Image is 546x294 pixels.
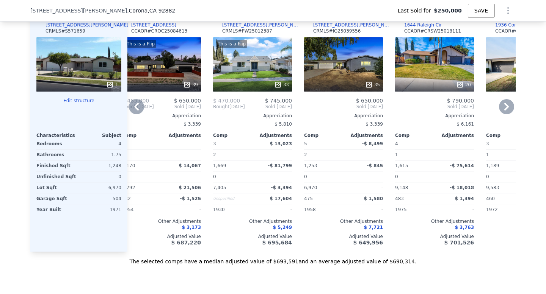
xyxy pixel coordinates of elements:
[395,185,408,190] span: 9,148
[304,185,317,190] span: 6,970
[122,185,135,190] span: 4,792
[345,204,383,215] div: -
[131,28,187,34] div: CCAOR # CROC25084613
[30,252,516,265] div: The selected comps have a median adjusted value of $693,591 and an average adjusted value of $690...
[345,182,383,193] div: -
[486,22,530,28] a: 1936 Conejo St
[213,22,301,28] a: [STREET_ADDRESS][PERSON_NAME]
[80,160,121,171] div: 1,248
[122,218,201,224] div: Other Adjustments
[395,163,408,168] span: 1,615
[80,138,121,149] div: 4
[222,22,301,28] div: [STREET_ADDRESS][PERSON_NAME]
[122,113,201,119] div: Appreciation
[125,40,156,48] div: This is a Flip
[444,240,474,246] span: $ 701,526
[213,193,251,204] div: Unspecified
[162,132,201,138] div: Adjustments
[495,22,530,28] div: 1936 Conejo St
[395,132,435,138] div: Comp
[457,121,474,127] span: $ 6,161
[254,171,292,182] div: -
[468,4,494,17] button: SAVE
[222,28,272,34] div: CRMLS # PW25012387
[486,174,489,179] span: 0
[245,104,292,110] span: Sold [DATE]
[345,171,383,182] div: -
[304,141,307,146] span: 5
[213,132,253,138] div: Comp
[450,185,474,190] span: -$ 18,018
[395,218,474,224] div: Other Adjustments
[180,196,201,201] span: -$ 1,525
[36,193,77,204] div: Garage Sqft
[395,141,398,146] span: 4
[304,22,392,28] a: [STREET_ADDRESS][PERSON_NAME]
[45,22,129,28] div: [STREET_ADDRESS][PERSON_NAME]
[163,138,201,149] div: -
[174,98,201,104] span: $ 650,000
[163,204,201,215] div: -
[436,171,474,182] div: -
[213,141,216,146] span: 3
[313,28,361,34] div: CRMLS # IG25039556
[171,240,201,246] span: $ 687,220
[131,22,176,28] div: [STREET_ADDRESS]
[213,218,292,224] div: Other Adjustments
[304,163,317,168] span: 1,253
[395,113,474,119] div: Appreciation
[362,141,383,146] span: -$ 8,499
[179,185,201,190] span: $ 21,506
[486,149,524,160] div: 1
[213,163,226,168] span: 1,669
[500,3,516,18] button: Show Options
[147,8,175,14] span: , CA 92882
[486,185,499,190] span: 9,583
[353,240,383,246] span: $ 649,956
[436,149,474,160] div: -
[122,163,135,168] span: 1,170
[268,163,292,168] span: -$ 81,799
[80,149,121,160] div: 1.75
[395,233,474,240] div: Adjusted Value
[304,196,313,201] span: 475
[486,141,489,146] span: 3
[313,22,392,28] div: [STREET_ADDRESS][PERSON_NAME]
[179,163,201,168] span: $ 14,067
[122,149,160,160] div: 2
[304,132,344,138] div: Comp
[364,225,383,230] span: $ 7,721
[213,185,226,190] span: 7,405
[163,171,201,182] div: -
[36,149,77,160] div: Bathrooms
[436,138,474,149] div: -
[36,98,121,104] button: Edit structure
[304,174,307,179] span: 0
[304,204,342,215] div: 1958
[30,7,127,14] span: [STREET_ADDRESS][PERSON_NAME]
[122,204,160,215] div: 1954
[364,196,383,201] span: $ 1,580
[404,22,442,28] div: 1644 Raleigh Cir
[271,185,292,190] span: -$ 3,394
[395,149,433,160] div: 1
[36,160,77,171] div: Finished Sqft
[344,132,383,138] div: Adjustments
[122,98,149,104] span: $ 485,000
[254,149,292,160] div: -
[80,193,121,204] div: 504
[395,174,398,179] span: 0
[436,204,474,215] div: -
[36,132,79,138] div: Characteristics
[435,132,474,138] div: Adjustments
[45,28,85,34] div: CRMLS # S571659
[163,149,201,160] div: -
[274,81,289,89] div: 33
[304,149,342,160] div: 2
[270,196,292,201] span: $ 17,604
[262,240,292,246] span: $ 695,684
[304,104,383,110] span: Sold [DATE]
[122,233,201,240] div: Adjusted Value
[216,40,247,48] div: This is a Flip
[270,141,292,146] span: $ 13,023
